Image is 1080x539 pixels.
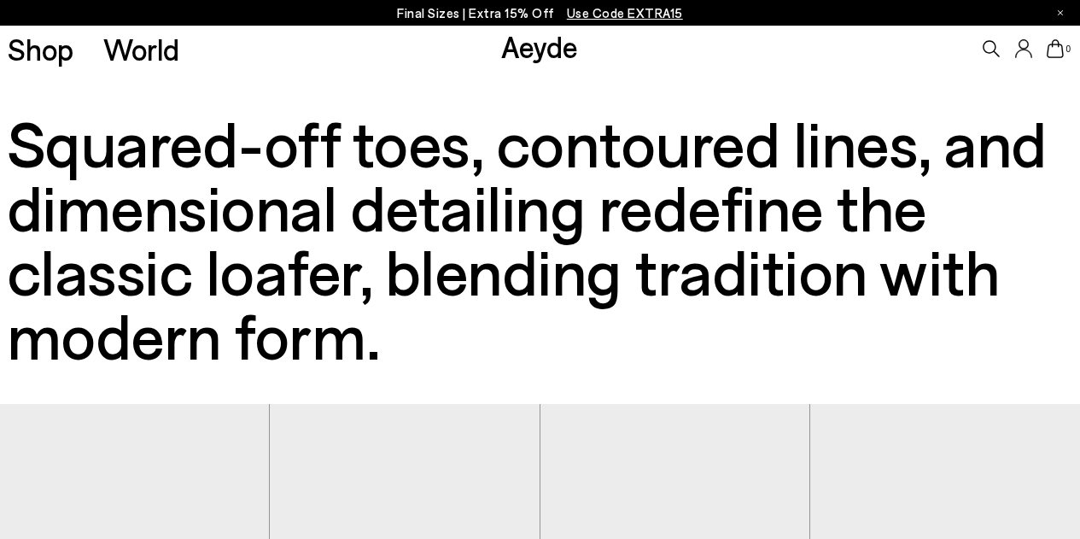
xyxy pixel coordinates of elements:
[1064,44,1072,54] span: 0
[103,34,179,64] a: World
[1047,39,1064,58] a: 0
[8,110,1073,366] h3: Squared-off toes, contoured lines, and dimensional detailing redefine the classic loafer, blendin...
[397,3,683,24] p: Final Sizes | Extra 15% Off
[501,28,578,64] a: Aeyde
[8,34,73,64] a: Shop
[567,5,683,21] span: Navigate to /collections/ss25-final-sizes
